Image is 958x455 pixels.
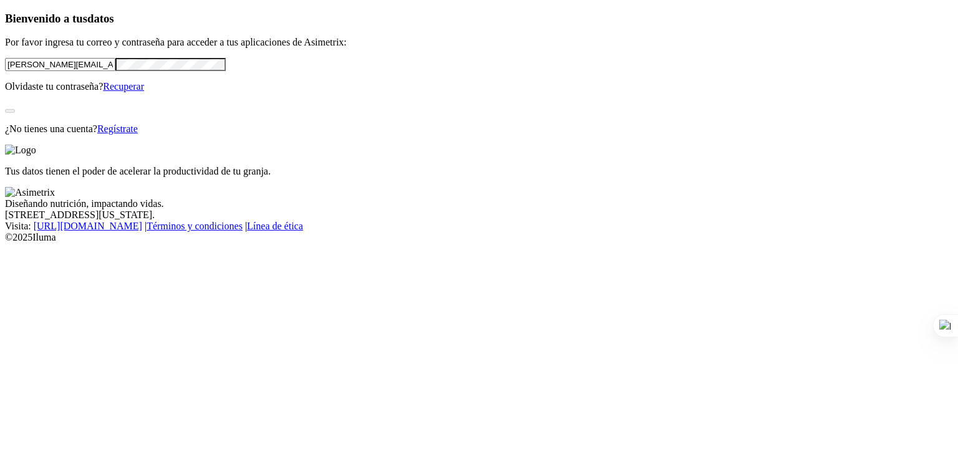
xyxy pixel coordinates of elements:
span: datos [87,12,114,25]
a: [URL][DOMAIN_NAME] [34,221,142,231]
div: [STREET_ADDRESS][US_STATE]. [5,209,953,221]
p: Tus datos tienen el poder de acelerar la productividad de tu granja. [5,166,953,177]
a: Regístrate [97,123,138,134]
a: Recuperar [103,81,144,92]
p: Por favor ingresa tu correo y contraseña para acceder a tus aplicaciones de Asimetrix: [5,37,953,48]
div: © 2025 Iluma [5,232,953,243]
input: Tu correo [5,58,115,71]
img: Logo [5,145,36,156]
a: Línea de ética [247,221,303,231]
div: Visita : | | [5,221,953,232]
h3: Bienvenido a tus [5,12,953,26]
div: Diseñando nutrición, impactando vidas. [5,198,953,209]
img: Asimetrix [5,187,55,198]
p: ¿No tienes una cuenta? [5,123,953,135]
a: Términos y condiciones [147,221,243,231]
p: Olvidaste tu contraseña? [5,81,953,92]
